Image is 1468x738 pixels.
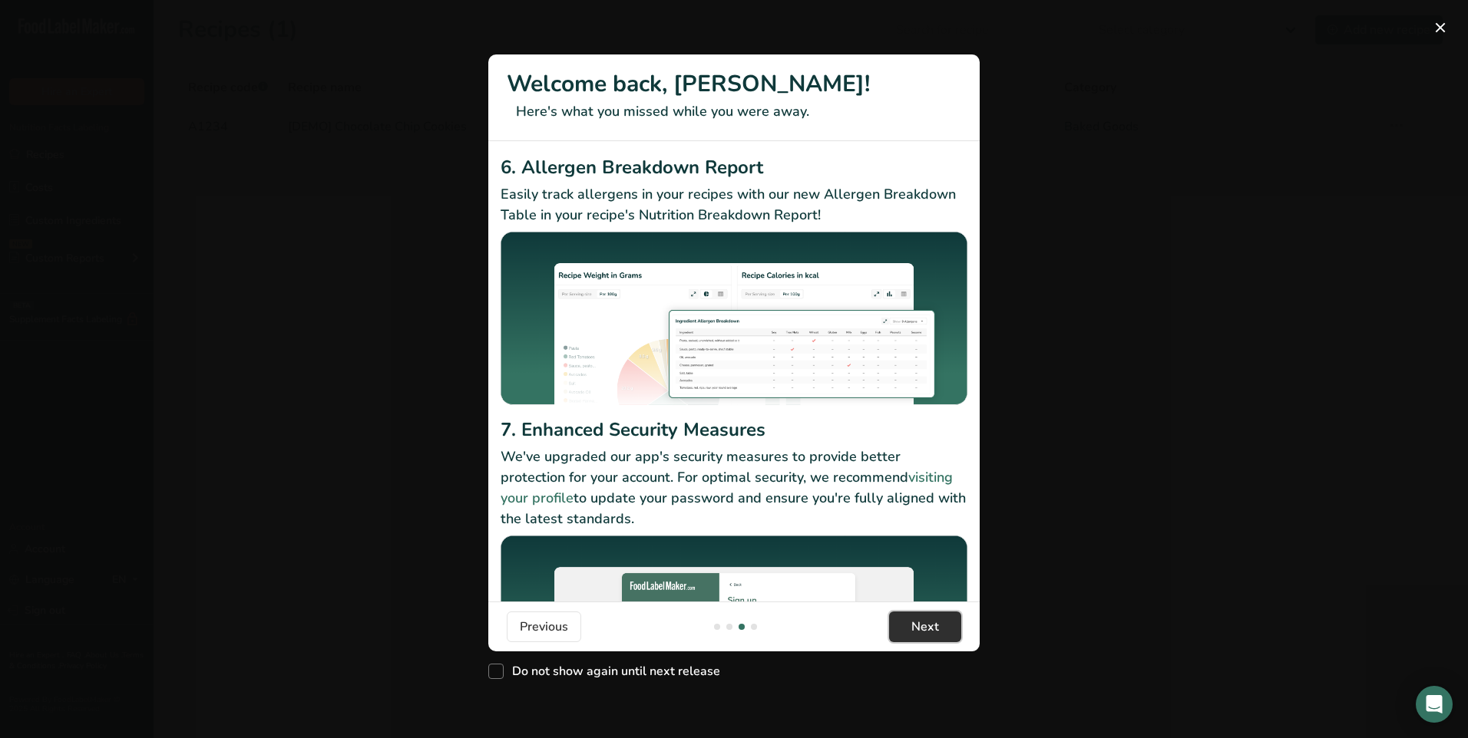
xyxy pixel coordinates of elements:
div: Open Intercom Messenger [1416,686,1453,723]
span: Do not show again until next release [504,664,720,679]
img: Allergen Breakdown Report [501,232,967,411]
span: Next [911,618,939,636]
img: Enhanced Security Measures [501,535,967,710]
h1: Welcome back, [PERSON_NAME]! [507,67,961,101]
button: Next [889,611,961,642]
h2: 6. Allergen Breakdown Report [501,153,967,181]
h2: 7. Enhanced Security Measures [501,416,967,443]
p: Easily track allergens in your recipes with our new Allergen Breakdown Table in your recipe's Nut... [501,184,967,226]
p: Here's what you missed while you were away. [507,101,961,122]
span: Previous [520,618,568,636]
p: We've upgraded our app's security measures to provide better protection for your account. For opt... [501,446,967,529]
button: Previous [507,611,581,642]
